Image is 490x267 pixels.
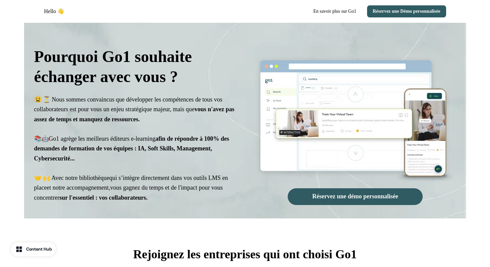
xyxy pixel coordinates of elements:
span: vous gagnez du temps et de l'impact pour vous concentrer [34,184,223,201]
span: Go1 agrège les meilleurs éditeurs e-learning​ [34,135,229,162]
strong: afin de répondre à 100% des demandes de formation de vos équipes : IA, Soft Skills, Management, C... [34,135,229,162]
div: Content Hub [26,246,52,253]
button: Content Hub [11,242,56,256]
span: et notre accompagnement, [47,184,110,191]
strong: sur l'essentiel : vos collaborateurs. [59,194,147,201]
button: Réservez une Démo personnalisée [367,5,446,17]
p: Pourquoi Go1 souhaite échanger avec vous ? [34,47,236,87]
span: 😫 ⏳ Nous sommes convaincus que développer les compétences de tous vos collaborateurs est pour vou... [34,96,234,123]
strong: vous n'avez pas assez de temps et manquez de ressources. [34,106,234,122]
span: 🤝 🙌 Avec notre bibliothèque [34,175,110,181]
strong: 📚🤖 [34,135,49,142]
span: qui s’intègre directement dans vos outils LMS en place [34,175,228,191]
button: Réservez une démo personnalisée [288,188,422,205]
button: En savoir plus sur Go1 [308,5,361,17]
p: Hello 👋 [44,7,64,15]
